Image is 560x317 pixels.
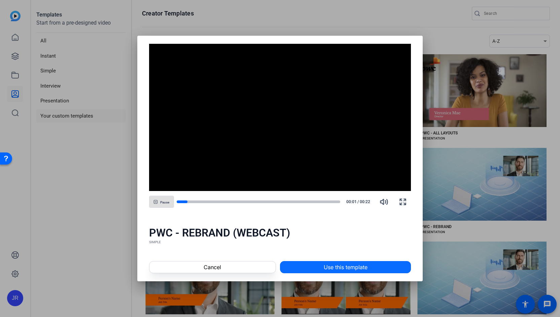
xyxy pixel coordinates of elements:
[149,196,174,208] button: Pause
[360,199,374,205] span: 00:22
[324,263,367,271] span: Use this template
[343,199,357,205] span: 00:01
[160,200,169,204] span: Pause
[149,240,411,245] div: SIMPLE
[395,194,411,210] button: Fullscreen
[376,194,392,210] button: Mute
[204,263,221,271] span: Cancel
[149,226,411,240] div: PWC - REBRAND (WEBCAST)
[149,261,276,273] button: Cancel
[343,199,373,205] div: /
[280,261,411,273] button: Use this template
[149,44,411,191] div: Video Player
